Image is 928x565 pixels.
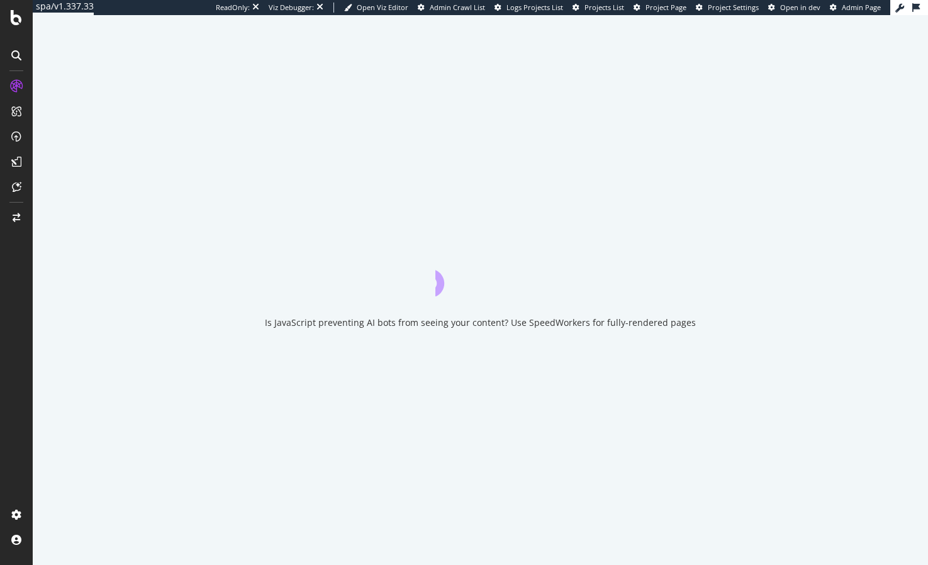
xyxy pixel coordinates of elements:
[418,3,485,13] a: Admin Crawl List
[506,3,563,12] span: Logs Projects List
[265,316,696,329] div: Is JavaScript preventing AI bots from seeing your content? Use SpeedWorkers for fully-rendered pages
[634,3,686,13] a: Project Page
[357,3,408,12] span: Open Viz Editor
[435,251,526,296] div: animation
[646,3,686,12] span: Project Page
[830,3,881,13] a: Admin Page
[573,3,624,13] a: Projects List
[842,3,881,12] span: Admin Page
[216,3,250,13] div: ReadOnly:
[430,3,485,12] span: Admin Crawl List
[780,3,820,12] span: Open in dev
[696,3,759,13] a: Project Settings
[708,3,759,12] span: Project Settings
[269,3,314,13] div: Viz Debugger:
[584,3,624,12] span: Projects List
[344,3,408,13] a: Open Viz Editor
[768,3,820,13] a: Open in dev
[495,3,563,13] a: Logs Projects List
